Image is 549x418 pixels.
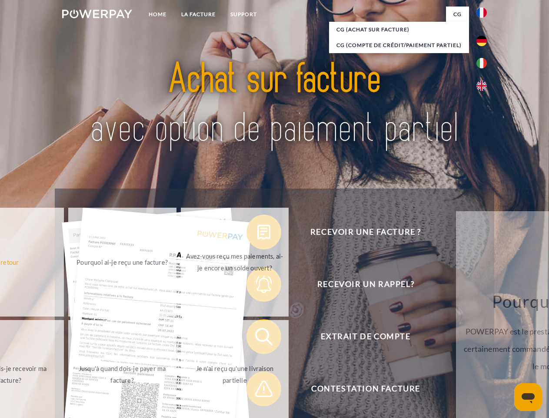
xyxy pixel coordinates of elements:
[476,81,487,91] img: en
[259,371,472,406] span: Contestation Facture
[246,319,472,354] button: Extrait de compte
[476,36,487,46] img: de
[186,363,284,386] div: Je n'ai reçu qu'une livraison partielle
[223,7,264,22] a: Support
[246,371,472,406] button: Contestation Facture
[259,319,472,354] span: Extrait de compte
[141,7,174,22] a: Home
[83,42,466,167] img: title-powerpay_fr.svg
[476,58,487,68] img: it
[329,37,469,53] a: CG (Compte de crédit/paiement partiel)
[73,256,171,268] div: Pourquoi ai-je reçu une facture?
[186,250,284,274] div: Avez-vous reçu mes paiements, ai-je encore un solde ouvert?
[174,7,223,22] a: LA FACTURE
[73,363,171,386] div: Jusqu'à quand dois-je payer ma facture?
[329,22,469,37] a: CG (achat sur facture)
[514,383,542,411] iframe: Bouton de lancement de la fenêtre de messagerie
[62,10,132,18] img: logo-powerpay-white.svg
[181,208,289,317] a: Avez-vous reçu mes paiements, ai-je encore un solde ouvert?
[476,7,487,18] img: fr
[446,7,469,22] a: CG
